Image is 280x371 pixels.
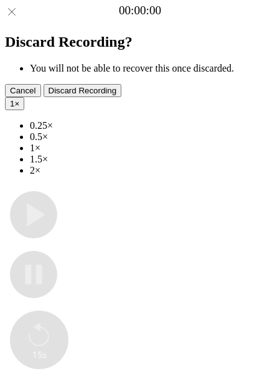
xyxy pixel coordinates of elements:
[119,4,161,17] a: 00:00:00
[30,120,275,131] li: 0.25×
[30,143,275,154] li: 1×
[5,34,275,50] h2: Discard Recording?
[44,84,122,97] button: Discard Recording
[30,131,275,143] li: 0.5×
[30,154,275,165] li: 1.5×
[30,165,275,176] li: 2×
[5,97,24,110] button: 1×
[10,99,14,108] span: 1
[5,84,41,97] button: Cancel
[30,63,275,74] li: You will not be able to recover this once discarded.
